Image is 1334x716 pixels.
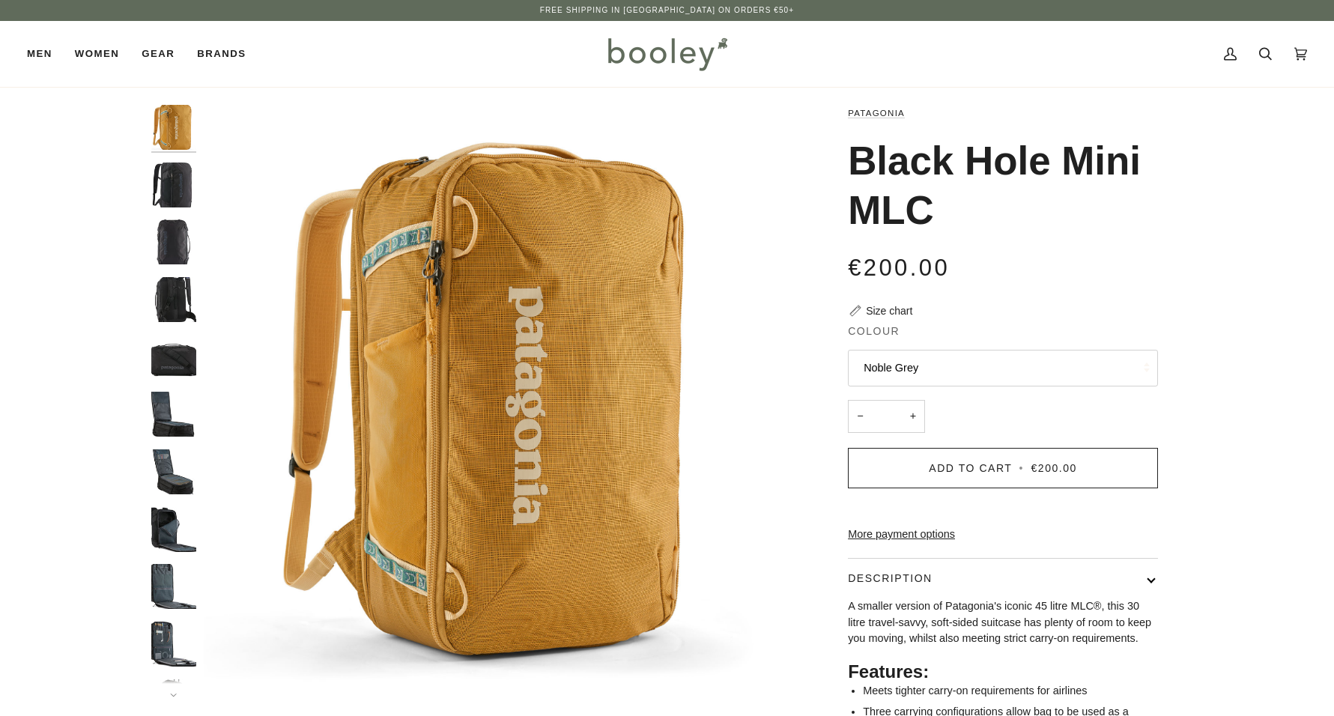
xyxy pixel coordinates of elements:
[151,219,196,264] img: Patagonia Black Hole Mini MLC - Booley Galway
[151,277,196,322] img: Patagonia Black Hole Mini MLC - Booley Galway
[848,559,1158,598] button: Description
[848,255,950,281] span: €200.00
[848,324,900,339] span: Colour
[929,462,1012,474] span: Add to Cart
[848,527,1158,543] a: More payment options
[151,335,196,380] img: Patagonia Black Hole Mini MLC - Booley Galway
[151,392,196,437] img: Patagonia Black Hole Mini MLC - Booley Galway
[601,32,733,76] img: Booley
[142,46,175,61] span: Gear
[540,4,794,16] p: Free Shipping in [GEOGRAPHIC_DATA] on Orders €50+
[848,400,925,434] input: Quantity
[130,21,186,87] a: Gear
[27,46,52,61] span: Men
[1031,462,1077,474] span: €200.00
[64,21,130,87] a: Women
[151,163,196,207] img: Patagonia Black Hole Mini MLC Black - Booley Galway
[151,622,196,667] img: Patagonia Black Hole Mini MLC - Booley Galway
[204,105,796,697] img: Patagonia Black Hole Mini MLC Pufferfish Gold - Booley Galway
[848,598,1158,647] p: A smaller version of Patagonia's iconic 45 litre MLC®, this 30 litre travel-savvy, soft-sided sui...
[151,507,196,552] img: Patagonia Black Hole Mini MLC - Booley Galway
[848,136,1147,235] h1: Black Hole Mini MLC
[848,448,1158,488] button: Add to Cart • €200.00
[863,683,1158,700] li: Meets tighter carry-on requirements for airlines
[75,46,119,61] span: Women
[866,303,912,319] div: Size chart
[151,564,196,609] img: Patagonia Black Hole Mini MLC - Booley Galway
[27,21,64,87] a: Men
[848,400,872,434] button: −
[848,350,1158,386] button: Noble Grey
[1016,462,1027,474] span: •
[848,661,1158,683] h2: Features:
[197,46,246,61] span: Brands
[151,105,196,150] img: Patagonia Black Hole Mini MLC Pufferfish Gold - Booley Galway
[848,109,905,118] a: Patagonia
[186,21,257,87] a: Brands
[901,400,925,434] button: +
[151,449,196,494] img: Patagonia Black Hole Mini MLC - Booley Galway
